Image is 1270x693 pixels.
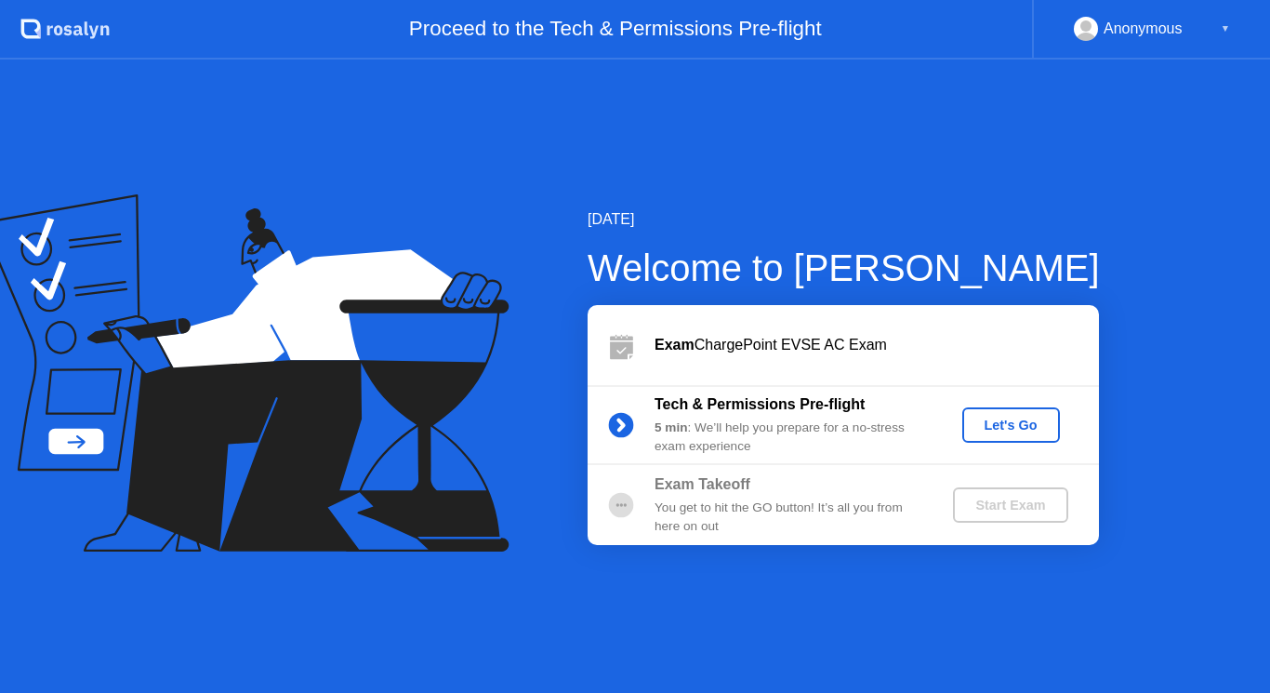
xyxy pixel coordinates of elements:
[655,419,922,457] div: : We’ll help you prepare for a no-stress exam experience
[655,334,1099,356] div: ChargePoint EVSE AC Exam
[962,407,1060,443] button: Let's Go
[960,498,1060,513] div: Start Exam
[1104,17,1183,41] div: Anonymous
[1221,17,1230,41] div: ▼
[655,420,688,434] b: 5 min
[655,396,865,412] b: Tech & Permissions Pre-flight
[953,487,1067,523] button: Start Exam
[588,208,1100,231] div: [DATE]
[655,476,750,492] b: Exam Takeoff
[655,337,695,353] b: Exam
[588,240,1100,296] div: Welcome to [PERSON_NAME]
[655,499,922,537] div: You get to hit the GO button! It’s all you from here on out
[970,418,1052,433] div: Let's Go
